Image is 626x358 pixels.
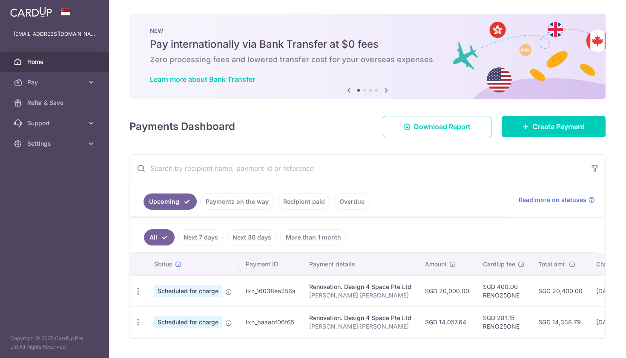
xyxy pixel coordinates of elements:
span: Total amt. [538,260,566,268]
a: Read more on statuses [519,196,595,204]
span: Support [27,119,83,127]
span: Settings [27,139,83,148]
td: SGD 281.15 RENO25ONE [476,306,531,338]
img: CardUp [10,7,52,17]
h5: Pay internationally via Bank Transfer at $0 fees [150,38,585,51]
p: [PERSON_NAME] [PERSON_NAME] [309,322,411,331]
p: [PERSON_NAME] [PERSON_NAME] [309,291,411,300]
td: SGD 20,400.00 [531,275,589,306]
a: Recipient paid [278,193,330,210]
iframe: Opens a widget where you can find more information [571,332,617,354]
a: Create Payment [502,116,606,137]
a: Next 7 days [178,229,224,245]
a: Upcoming [144,193,197,210]
p: [EMAIL_ADDRESS][DOMAIN_NAME] [14,30,95,38]
span: Amount [425,260,447,268]
a: All [144,229,175,245]
span: Read more on statuses [519,196,586,204]
td: SGD 400.00 RENO25ONE [476,275,531,306]
a: Learn more about Bank Transfer [150,75,255,84]
span: Scheduled for charge [154,316,222,328]
td: txn_baaabf06f65 [239,306,302,338]
div: Renovation. Design 4 Space Pte Ltd [309,283,411,291]
span: Home [27,58,83,66]
th: Payment ID [239,253,302,275]
img: Bank transfer banner [129,14,606,99]
td: SGD 14,057.64 [418,306,476,338]
span: Download Report [414,121,471,132]
span: Status [154,260,172,268]
span: Scheduled for charge [154,285,222,297]
span: Refer & Save [27,98,83,107]
span: Create Payment [533,121,585,132]
td: txn_16038ea256a [239,275,302,306]
a: Overdue [334,193,370,210]
td: SGD 14,338.79 [531,306,589,338]
a: Download Report [383,116,491,137]
td: SGD 20,000.00 [418,275,476,306]
th: Payment details [302,253,418,275]
a: Next 30 days [227,229,277,245]
h6: Zero processing fees and lowered transfer cost for your overseas expenses [150,55,585,65]
a: Payments on the way [200,193,274,210]
a: More than 1 month [280,229,347,245]
h4: Payments Dashboard [129,119,235,134]
p: NEW [150,27,585,34]
div: Renovation. Design 4 Space Pte Ltd [309,314,411,322]
input: Search by recipient name, payment id or reference [130,155,585,182]
span: Pay [27,78,83,87]
span: CardUp fee [483,260,515,268]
